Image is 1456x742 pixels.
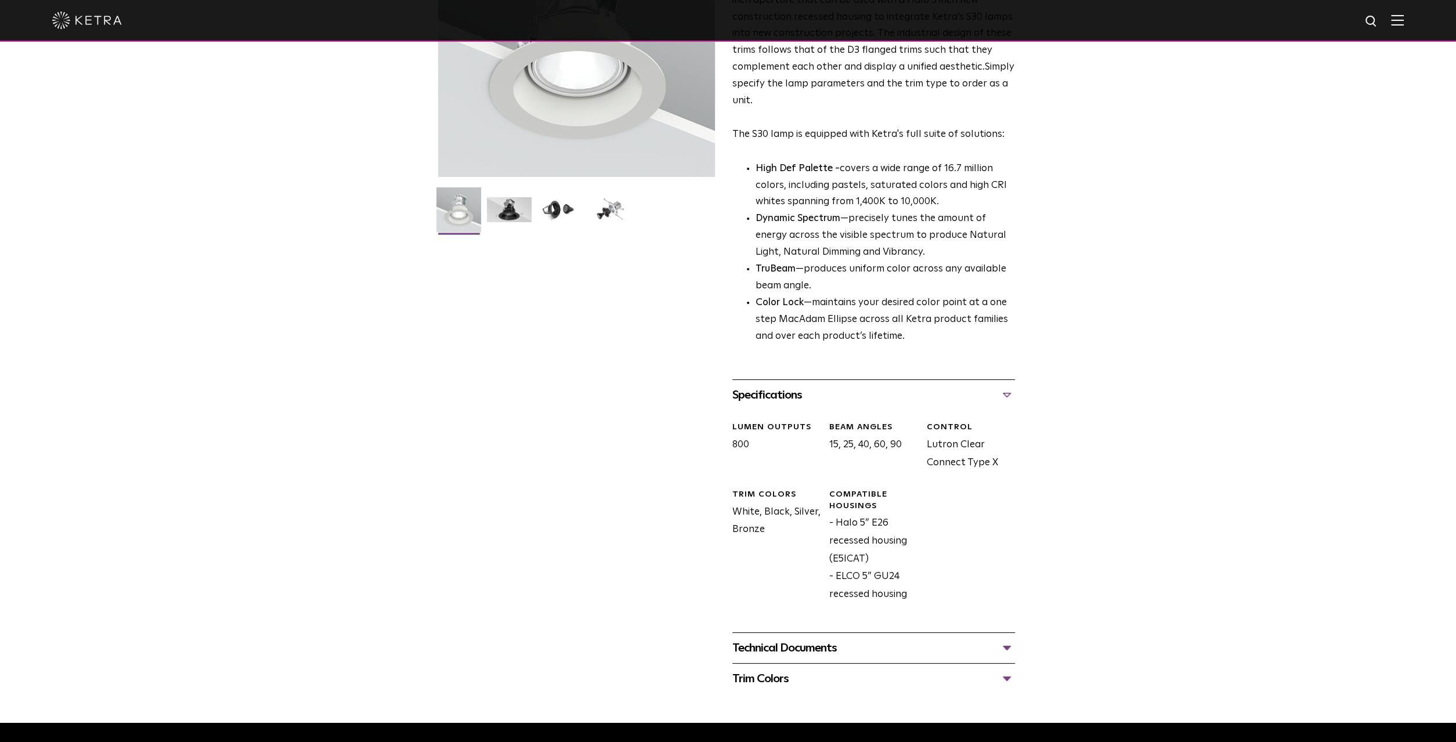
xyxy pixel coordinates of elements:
[732,489,821,501] div: Trim Colors
[732,386,1015,404] div: Specifications
[537,197,582,231] img: S30 Halo Downlight_Table Top_Black
[756,213,840,223] strong: Dynamic Spectrum
[917,422,1014,472] div: Lutron Clear Connect Type X
[926,422,1014,433] div: CONTROL
[732,422,821,433] div: LUMEN OUTPUTS
[756,298,804,307] strong: Color Lock
[829,489,917,512] div: Compatible Housings
[732,62,1014,106] span: Simply specify the lamp parameters and the trim type to order as a unit.​
[821,422,917,472] div: 15, 25, 40, 60, 90
[724,489,821,603] div: White, Black, Silver, Bronze
[732,669,1015,688] div: Trim Colors
[588,197,633,231] img: S30 Halo Downlight_Exploded_Black
[1391,15,1404,26] img: Hamburger%20Nav.svg
[829,422,917,433] div: Beam Angles
[756,264,796,274] strong: TruBeam
[724,422,821,472] div: 800
[756,211,1015,261] li: —precisely tunes the amount of energy across the visible spectrum to produce Natural Light, Natur...
[1364,15,1379,29] img: search icon
[756,261,1015,295] li: —produces uniform color across any available beam angle.
[52,12,122,29] img: ketra-logo-2019-white
[436,187,481,241] img: S30-DownlightTrim-2021-Web-Square
[732,639,1015,657] div: Technical Documents
[756,161,1015,211] p: covers a wide range of 16.7 million colors, including pastels, saturated colors and high CRI whit...
[821,489,917,603] div: - Halo 5” E26 recessed housing (E5ICAT) - ELCO 5” GU24 recessed housing
[756,164,840,173] strong: High Def Palette -
[487,197,532,231] img: S30 Halo Downlight_Hero_Black_Gradient
[756,295,1015,345] li: —maintains your desired color point at a one step MacAdam Ellipse across all Ketra product famili...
